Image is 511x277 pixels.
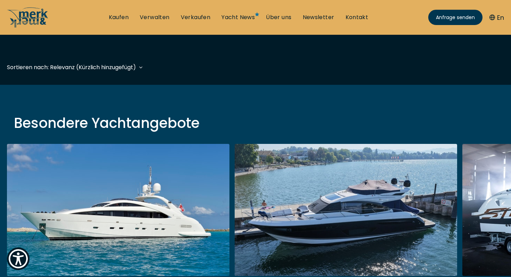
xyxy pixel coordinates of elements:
a: Verkaufen [181,14,211,21]
a: Über uns [266,14,291,21]
a: Verwalten [140,14,170,21]
a: Newsletter [303,14,334,21]
span: Anfrage senden [436,14,475,21]
button: En [489,13,504,22]
a: Yacht News [221,14,255,21]
a: Anfrage senden [428,10,482,25]
a: Kaufen [109,14,129,21]
div: Sortieren nach: Relevanz (Kürzlich hinzugefügt) [7,63,136,72]
button: Show Accessibility Preferences [7,247,30,270]
a: Kontakt [346,14,368,21]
